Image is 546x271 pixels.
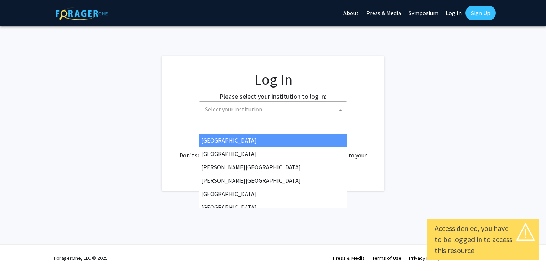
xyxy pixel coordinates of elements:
[333,255,365,261] a: Press & Media
[435,223,531,256] div: Access denied, you have to be logged in to access this resource
[199,134,347,147] li: [GEOGRAPHIC_DATA]
[514,238,540,265] iframe: Chat
[372,255,402,261] a: Terms of Use
[199,160,347,174] li: [PERSON_NAME][GEOGRAPHIC_DATA]
[465,6,496,20] a: Sign Up
[199,187,347,200] li: [GEOGRAPHIC_DATA]
[199,200,347,214] li: [GEOGRAPHIC_DATA]
[409,255,440,261] a: Privacy Policy
[201,120,345,132] input: Search
[54,245,108,271] div: ForagerOne, LLC © 2025
[56,7,108,20] img: ForagerOne Logo
[199,101,347,118] span: Select your institution
[220,91,326,101] label: Please select your institution to log in:
[199,147,347,160] li: [GEOGRAPHIC_DATA]
[205,105,262,113] span: Select your institution
[202,102,347,117] span: Select your institution
[176,71,370,88] h1: Log In
[199,174,347,187] li: [PERSON_NAME][GEOGRAPHIC_DATA]
[176,133,370,169] div: No account? . Don't see your institution? about bringing ForagerOne to your institution.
